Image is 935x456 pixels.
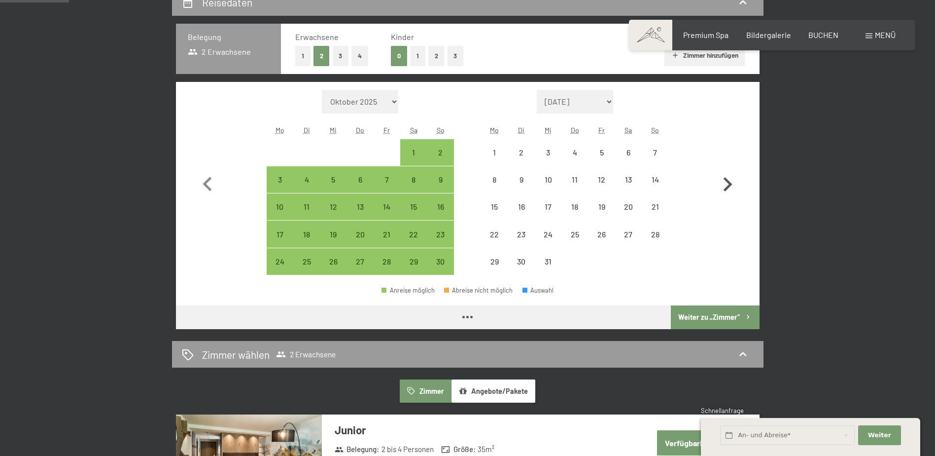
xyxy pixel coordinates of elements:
div: 18 [562,203,587,228]
div: 26 [589,230,614,255]
div: 1 [482,149,507,173]
div: Mon Dec 22 2025 [481,221,508,247]
div: Anreise möglich [374,193,400,220]
div: Wed Dec 03 2025 [535,139,561,166]
div: 7 [375,176,399,200]
div: 22 [401,230,426,255]
div: Anreise nicht möglich [508,193,535,220]
div: 1 [401,149,426,173]
div: Anreise nicht möglich [642,139,668,166]
button: 1 [410,46,425,66]
div: 6 [616,149,641,173]
div: Anreise nicht möglich [642,166,668,193]
div: 23 [509,230,534,255]
div: Sat Dec 27 2025 [615,221,642,247]
div: Anreise möglich [374,221,400,247]
div: Thu Dec 18 2025 [561,193,588,220]
div: Mon Nov 03 2025 [267,166,293,193]
div: 2 [428,149,452,173]
abbr: Sonntag [651,126,659,134]
div: Sun Nov 30 2025 [427,248,453,275]
div: Anreise nicht möglich [588,139,615,166]
div: 5 [589,149,614,173]
abbr: Dienstag [518,126,524,134]
div: Mon Dec 08 2025 [481,166,508,193]
button: 4 [351,46,368,66]
span: Kinder [391,32,414,41]
div: 26 [321,258,346,282]
div: Fri Nov 28 2025 [374,248,400,275]
span: Weiter [868,431,891,440]
div: Sat Nov 01 2025 [400,139,427,166]
div: 7 [643,149,667,173]
div: Sun Dec 07 2025 [642,139,668,166]
div: Fri Nov 14 2025 [374,193,400,220]
div: Anreise nicht möglich [561,166,588,193]
div: 3 [268,176,292,200]
div: Thu Nov 20 2025 [347,221,374,247]
button: 2 [428,46,445,66]
span: Erwachsene [295,32,339,41]
button: 3 [333,46,349,66]
div: Sun Dec 28 2025 [642,221,668,247]
span: 35 m² [478,444,494,455]
button: Verfügbarkeit prüfen [657,430,746,456]
div: 4 [294,176,319,200]
abbr: Sonntag [437,126,445,134]
div: Anreise möglich [400,221,427,247]
div: Tue Nov 11 2025 [293,193,320,220]
div: 30 [509,258,534,282]
span: 2 Erwachsene [276,349,336,359]
div: Wed Nov 19 2025 [320,221,346,247]
div: 16 [428,203,452,228]
div: 12 [321,203,346,228]
div: Sun Nov 16 2025 [427,193,453,220]
div: 24 [536,230,560,255]
div: Fri Nov 07 2025 [374,166,400,193]
div: Sat Dec 06 2025 [615,139,642,166]
div: Mon Dec 15 2025 [481,193,508,220]
div: Anreise nicht möglich [615,166,642,193]
div: Anreise nicht möglich [481,248,508,275]
div: Thu Dec 25 2025 [561,221,588,247]
div: 12 [589,176,614,200]
div: 2 [509,149,534,173]
div: Sun Dec 21 2025 [642,193,668,220]
div: Anreise möglich [427,221,453,247]
div: Anreise nicht möglich [642,221,668,247]
div: Anreise möglich [427,139,453,166]
div: Thu Dec 11 2025 [561,166,588,193]
div: Anreise möglich [400,139,427,166]
div: Anreise nicht möglich [481,166,508,193]
div: Wed Dec 24 2025 [535,221,561,247]
div: Anreise nicht möglich [588,193,615,220]
div: 23 [428,230,452,255]
div: Anreise möglich [267,193,293,220]
div: 6 [348,176,373,200]
div: Tue Nov 18 2025 [293,221,320,247]
div: 25 [562,230,587,255]
div: 14 [643,176,667,200]
span: BUCHEN [808,30,838,39]
div: Mon Nov 17 2025 [267,221,293,247]
abbr: Donnerstag [356,126,364,134]
div: 29 [401,258,426,282]
div: Anreise möglich [374,248,400,275]
div: 25 [294,258,319,282]
div: Mon Nov 24 2025 [267,248,293,275]
div: Anreise nicht möglich [615,139,642,166]
div: Sun Nov 02 2025 [427,139,453,166]
span: Bildergalerie [746,30,791,39]
abbr: Dienstag [304,126,310,134]
div: Anreise möglich [427,193,453,220]
div: Fri Dec 05 2025 [588,139,615,166]
div: Anreise möglich [374,166,400,193]
div: Anreise möglich [293,248,320,275]
div: Anreise möglich [293,193,320,220]
div: 9 [509,176,534,200]
abbr: Freitag [383,126,390,134]
div: Mon Dec 29 2025 [481,248,508,275]
div: Wed Dec 17 2025 [535,193,561,220]
div: Anreise nicht möglich [535,139,561,166]
div: Fri Dec 19 2025 [588,193,615,220]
